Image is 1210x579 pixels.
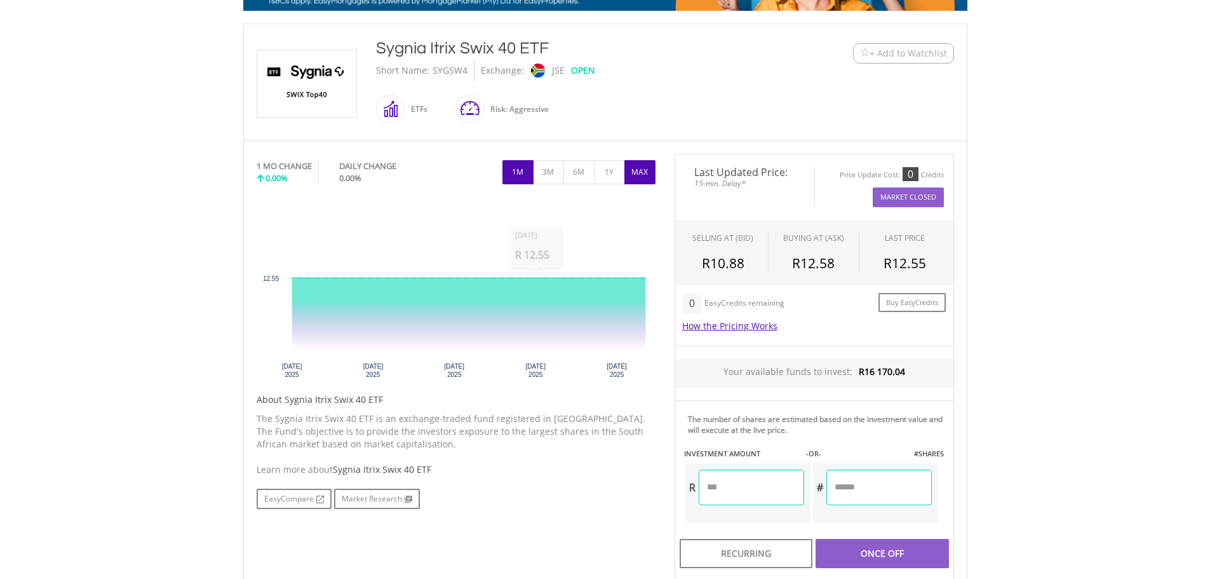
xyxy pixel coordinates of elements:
div: LAST PRICE [885,233,925,243]
label: -OR- [806,449,821,459]
div: Price Update Cost: [840,170,900,180]
a: Buy EasyCredits [878,293,946,313]
span: + Add to Watchlist [870,47,947,60]
div: The number of shares are estimated based on the investment value and will execute at the live price. [688,414,948,435]
div: DAILY CHANGE [339,160,439,172]
button: MAX [624,160,655,184]
text: [DATE] 2025 [607,363,627,378]
span: R10.88 [702,254,744,272]
div: Exchange: [481,60,524,81]
span: 0.00% [266,172,288,184]
text: [DATE] 2025 [281,363,302,378]
button: Market Closed [873,187,944,207]
a: Market Research [334,489,420,509]
text: 12.55 [262,275,278,282]
div: SYGSW4 [433,60,467,81]
div: R [685,470,699,505]
p: The Sygnia Itrix Swix 40 ETF is an exchange-traded fund registered in [GEOGRAPHIC_DATA]. The Fund... [257,412,655,451]
div: JSE [552,60,565,81]
button: 1Y [594,160,625,184]
div: Learn more about [257,463,655,476]
span: Last Updated Price: [685,167,805,177]
svg: Interactive chart [257,196,655,387]
span: Sygnia Itrix Swix 40 ETF [333,463,431,475]
div: Once Off [816,539,948,568]
button: Watchlist + Add to Watchlist [853,43,954,64]
div: Sygnia Itrix Swix 40 ETF [376,37,775,60]
div: 0 [682,293,702,313]
text: [DATE] 2025 [525,363,546,378]
div: Risk: Aggressive [484,94,549,125]
div: ETFs [405,94,427,125]
div: Short Name: [376,60,429,81]
div: Your available funds to invest: [675,359,953,388]
div: Credits [921,170,944,180]
button: 6M [563,160,595,184]
button: 1M [502,160,534,184]
a: How the Pricing Works [682,320,777,332]
div: OPEN [571,60,595,81]
img: jse.png [530,64,544,78]
h5: About Sygnia Itrix Swix 40 ETF [257,393,655,406]
a: EasyCompare [257,489,332,509]
span: 0.00% [339,172,361,184]
div: EasyCredits remaining [704,299,784,310]
div: 1 MO CHANGE [257,160,312,172]
img: TFSA.SYGSW4.png [259,50,354,117]
div: Chart. Highcharts interactive chart. [257,196,655,387]
label: INVESTMENT AMOUNT [684,449,760,459]
label: #SHARES [914,449,944,459]
div: 0 [903,167,918,181]
span: R12.55 [884,254,926,272]
button: 3M [533,160,564,184]
div: SELLING AT (BID) [692,233,753,243]
img: Watchlist [860,48,870,58]
text: [DATE] 2025 [444,363,464,378]
span: R16 170.04 [859,365,905,378]
span: R12.58 [792,254,835,272]
span: 15-min. Delay* [685,177,805,189]
text: [DATE] 2025 [363,363,383,378]
div: Recurring [680,539,812,568]
div: # [813,470,826,505]
span: BUYING AT (ASK) [783,233,844,243]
